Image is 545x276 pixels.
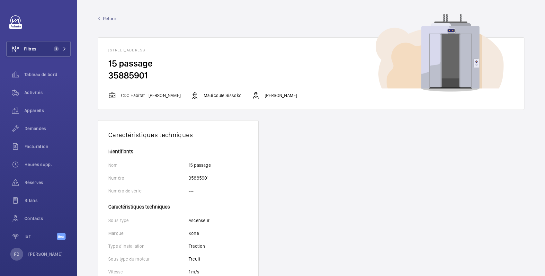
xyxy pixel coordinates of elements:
span: IoT [24,233,57,240]
h2: 15 passage [108,58,514,69]
p: Vitesse [108,269,189,275]
p: Madicoule Sissoko [204,92,242,99]
p: Traction [189,243,205,249]
span: 1 [54,46,59,51]
span: Beta [57,233,66,240]
p: CDC Habitat - [PERSON_NAME] [121,92,181,99]
p: Kone [189,230,199,236]
span: Facturation [24,143,71,150]
p: 1 m/s [189,269,199,275]
p: Marque [108,230,189,236]
p: Ascenseur [189,217,210,224]
p: Type d'installation [108,243,189,249]
span: Retour [103,15,116,22]
span: Appareils [24,107,71,114]
span: Filtres [24,46,36,52]
p: Treuil [189,256,200,262]
span: Réserves [24,179,71,186]
p: 15 passage [189,162,211,168]
h4: Identifiants [108,149,248,154]
span: Demandes [24,125,71,132]
span: Heures supp. [24,161,71,168]
h2: 35885901 [108,69,514,81]
p: Numéro de série [108,188,189,194]
p: --- [189,188,194,194]
span: Tableau de bord [24,71,71,78]
h1: [STREET_ADDRESS] [108,48,514,52]
button: Filtres1 [6,41,71,57]
p: Numéro [108,175,189,181]
h4: Caractéristiques techniques [108,200,248,209]
h1: Caractéristiques techniques [108,131,248,139]
span: Bilans [24,197,71,204]
p: 35885901 [189,175,209,181]
img: device image [376,14,504,92]
p: Sous type du moteur [108,256,189,262]
p: [PERSON_NAME] [28,251,63,257]
span: Contacts [24,215,71,222]
p: FD [14,251,19,257]
p: Nom [108,162,189,168]
p: Sous-type [108,217,189,224]
p: [PERSON_NAME] [265,92,297,99]
span: Activités [24,89,71,96]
